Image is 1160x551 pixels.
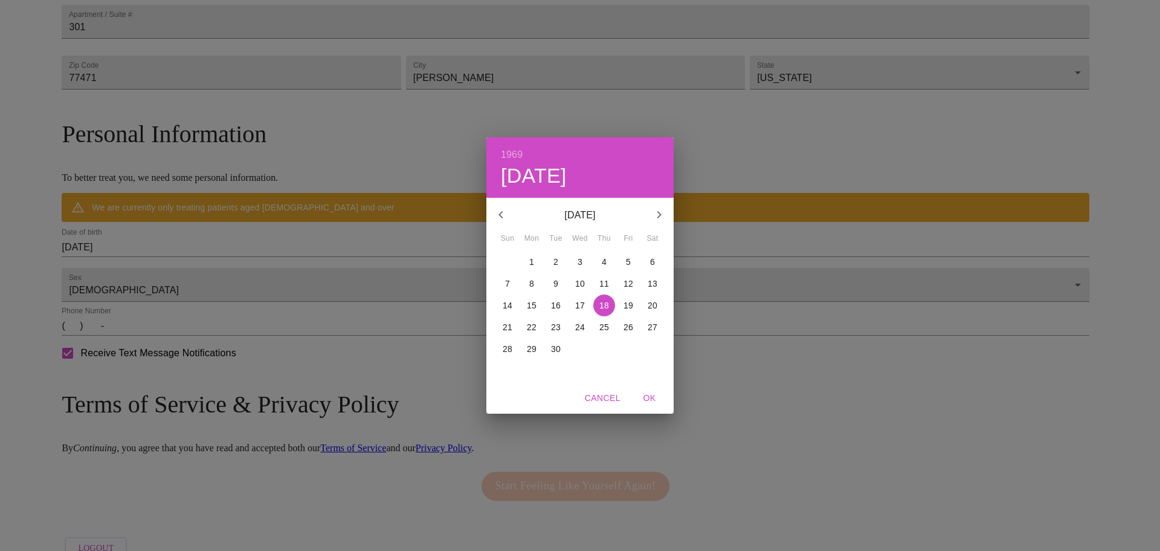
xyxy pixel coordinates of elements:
button: 16 [545,295,567,316]
button: 9 [545,273,567,295]
button: 11 [593,273,615,295]
span: Sun [497,233,518,245]
p: 30 [551,343,561,355]
button: 28 [497,338,518,360]
span: Mon [521,233,543,245]
button: 29 [521,338,543,360]
span: Thu [593,233,615,245]
p: 23 [551,321,561,333]
button: 24 [569,316,591,338]
p: 3 [578,256,582,268]
button: 22 [521,316,543,338]
button: 27 [642,316,663,338]
p: 28 [503,343,512,355]
p: 13 [648,278,657,290]
p: 21 [503,321,512,333]
p: 20 [648,299,657,311]
p: 15 [527,299,536,311]
p: 27 [648,321,657,333]
button: 14 [497,295,518,316]
p: 1 [529,256,534,268]
p: 22 [527,321,536,333]
button: 7 [497,273,518,295]
p: 9 [553,278,558,290]
p: 6 [650,256,655,268]
p: 10 [575,278,585,290]
p: 8 [529,278,534,290]
span: OK [635,391,664,406]
span: Sat [642,233,663,245]
span: Fri [617,233,639,245]
button: 30 [545,338,567,360]
p: 26 [623,321,633,333]
button: 2 [545,251,567,273]
span: Wed [569,233,591,245]
p: 18 [599,299,609,311]
p: 7 [505,278,510,290]
button: 3 [569,251,591,273]
button: 10 [569,273,591,295]
button: 19 [617,295,639,316]
button: 1969 [501,146,523,163]
p: 11 [599,278,609,290]
button: 6 [642,251,663,273]
button: 1 [521,251,543,273]
p: 29 [527,343,536,355]
p: 4 [602,256,607,268]
button: 13 [642,273,663,295]
p: 12 [623,278,633,290]
button: 4 [593,251,615,273]
p: 5 [626,256,631,268]
span: Tue [545,233,567,245]
button: [DATE] [501,163,567,189]
button: 5 [617,251,639,273]
p: 25 [599,321,609,333]
button: 26 [617,316,639,338]
button: 20 [642,295,663,316]
p: 16 [551,299,561,311]
button: 17 [569,295,591,316]
button: 25 [593,316,615,338]
button: 23 [545,316,567,338]
button: 8 [521,273,543,295]
button: Cancel [580,387,625,409]
p: 19 [623,299,633,311]
p: [DATE] [515,208,645,223]
button: 21 [497,316,518,338]
span: Cancel [585,391,620,406]
button: 18 [593,295,615,316]
button: 12 [617,273,639,295]
p: 2 [553,256,558,268]
p: 17 [575,299,585,311]
button: 15 [521,295,543,316]
p: 24 [575,321,585,333]
button: OK [630,387,669,409]
p: 14 [503,299,512,311]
